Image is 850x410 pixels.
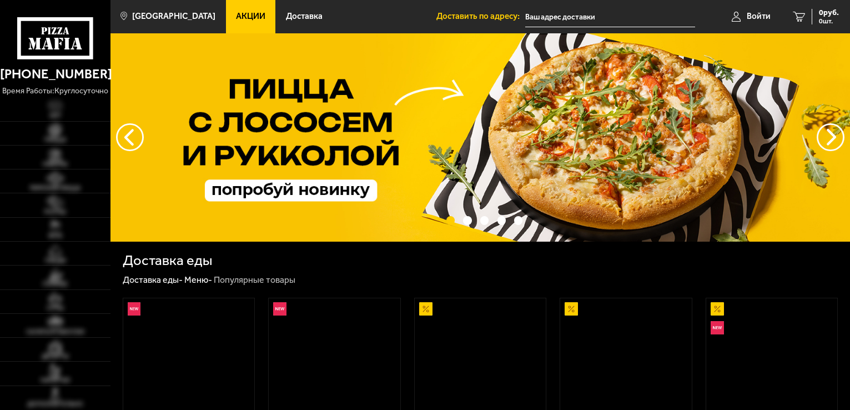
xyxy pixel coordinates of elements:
img: Акционный [419,302,432,316]
span: 0 шт. [819,18,839,24]
img: Новинка [128,302,141,316]
button: точки переключения [480,216,489,224]
button: предыдущий [817,123,844,151]
img: Новинка [273,302,286,316]
button: следующий [116,123,144,151]
img: Акционный [711,302,724,316]
a: Меню- [184,274,212,285]
span: Доставка [286,12,323,21]
span: Войти [747,12,771,21]
button: точки переключения [446,216,455,224]
img: Акционный [565,302,578,316]
div: Популярные товары [214,274,295,286]
input: Ваш адрес доставки [525,7,695,27]
span: [GEOGRAPHIC_DATA] [132,12,215,21]
span: Доставить по адресу: [436,12,525,21]
button: точки переключения [497,216,506,224]
a: Доставка еды- [123,274,183,285]
img: Новинка [711,321,724,334]
span: 0 руб. [819,9,839,17]
button: точки переключения [463,216,471,224]
button: точки переключения [514,216,522,224]
span: Акции [236,12,265,21]
h1: Доставка еды [123,253,212,268]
